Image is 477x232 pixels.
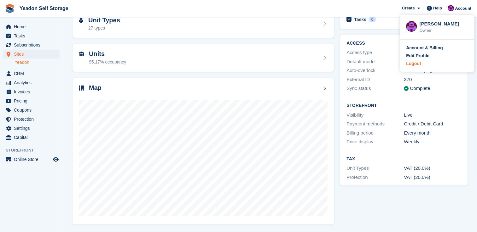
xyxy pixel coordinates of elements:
[404,165,461,172] div: VAT (20.0%)
[346,112,404,119] div: Visibility
[73,10,334,38] a: Unit Types 27 types
[14,69,52,78] span: CRM
[79,86,84,91] img: map-icn-33ee37083ee616e46c38cad1a60f524a97daa1e2b2c8c0bc3eb3415660979fc1.svg
[3,69,60,78] a: menu
[448,5,454,11] img: Andy Sowerby
[346,138,404,146] div: Price display
[79,18,83,23] img: unit-type-icn-2b2737a686de81e16bb02015468b77c625bbabd49415b5ef34ead5e3b44a266d.svg
[14,124,52,133] span: Settings
[14,97,52,105] span: Pricing
[346,120,404,128] div: Payment methods
[3,133,60,142] a: menu
[6,147,63,153] span: Storefront
[419,27,468,34] div: Owner
[404,138,461,146] div: Weekly
[419,20,468,26] div: [PERSON_NAME]
[406,60,468,67] a: Logout
[14,22,52,31] span: Home
[89,84,102,91] h2: Map
[88,17,120,24] h2: Unit Types
[79,52,84,56] img: unit-icn-7be61d7bf1b0ce9d3e12c5938cc71ed9869f7b940bace4675aadf7bd6d80202e.svg
[3,124,60,133] a: menu
[404,130,461,137] div: Every month
[346,76,404,83] div: External ID
[3,115,60,124] a: menu
[346,58,404,65] div: Default mode
[369,17,376,22] div: 0
[73,44,334,72] a: Units 95.17% occupancy
[3,22,60,31] a: menu
[406,21,417,32] img: Andy Sowerby
[3,50,60,58] a: menu
[402,5,415,11] span: Create
[433,5,442,11] span: Help
[404,174,461,181] div: VAT (20.0%)
[346,103,461,108] h2: Storefront
[346,130,404,137] div: Billing period
[404,112,461,119] div: Live
[52,156,60,163] a: Preview store
[5,4,15,13] img: stora-icon-8386f47178a22dfd0bd8f6a31ec36ba5ce8667c1dd55bd0f319d3a0aa187defe.svg
[346,67,404,74] div: Auto-overlock
[89,50,126,58] h2: Units
[406,52,468,59] a: Edit Profile
[406,45,443,51] div: Account & Billing
[406,52,429,59] div: Edit Profile
[404,76,461,83] div: 370
[14,133,52,142] span: Capital
[346,85,404,92] div: Sync status
[14,87,52,96] span: Invoices
[14,78,52,87] span: Analytics
[14,50,52,58] span: Sites
[455,5,471,12] span: Account
[346,157,461,162] h2: Tax
[3,78,60,87] a: menu
[89,59,126,65] div: 95.17% occupancy
[3,87,60,96] a: menu
[88,25,120,31] div: 27 types
[346,49,404,56] div: Access type
[14,115,52,124] span: Protection
[410,85,430,92] div: Complete
[14,41,52,49] span: Subscriptions
[346,41,461,46] h2: ACCESS
[406,45,468,51] a: Account & Billing
[3,155,60,164] a: menu
[3,41,60,49] a: menu
[3,31,60,40] a: menu
[404,120,461,128] div: Credit / Debit Card
[14,106,52,114] span: Coupons
[14,31,52,40] span: Tasks
[346,165,404,172] div: Unit Types
[14,155,52,164] span: Online Store
[346,174,404,181] div: Protection
[15,59,60,65] a: Yeadon
[406,60,421,67] div: Logout
[73,78,334,225] a: Map
[3,106,60,114] a: menu
[354,17,366,22] h2: Tasks
[17,3,71,14] a: Yeadon Self Storage
[3,97,60,105] a: menu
